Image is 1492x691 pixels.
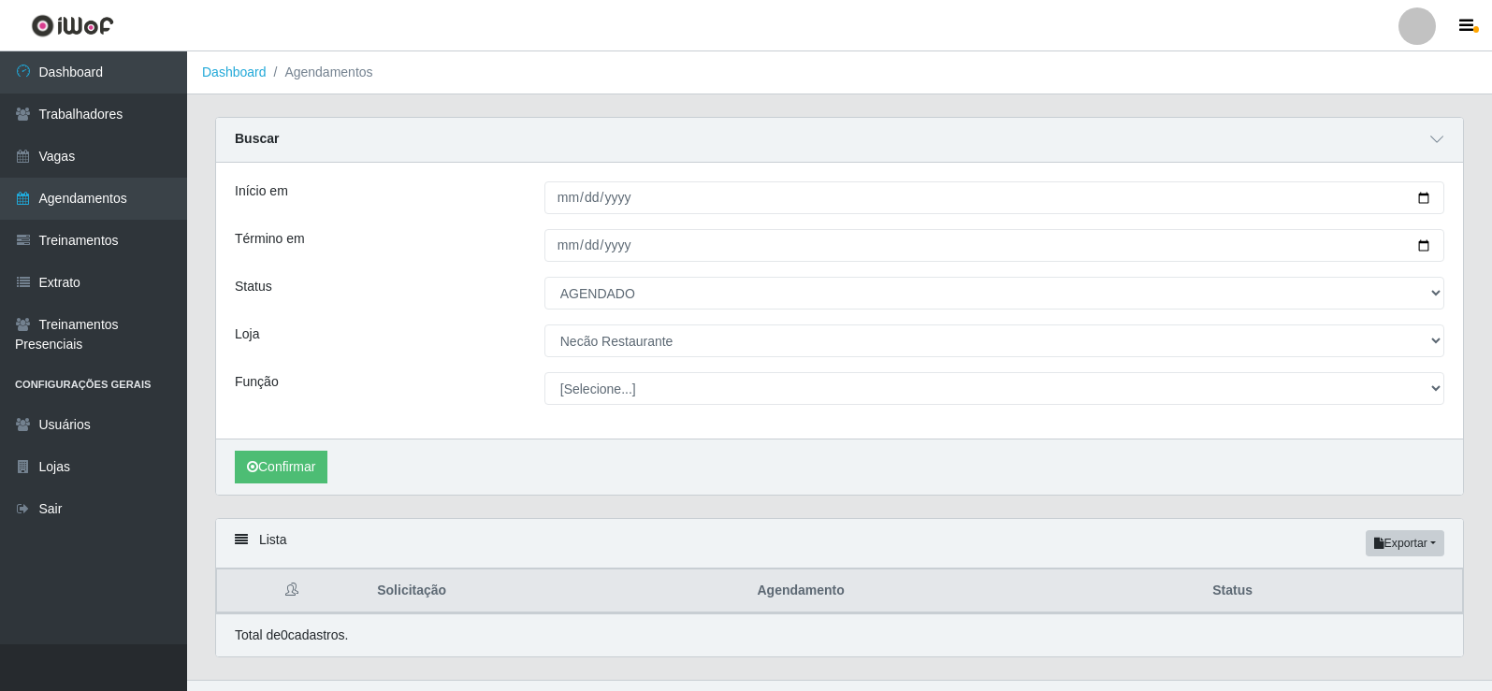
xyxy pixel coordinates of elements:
[746,569,1201,613] th: Agendamento
[1366,530,1444,556] button: Exportar
[216,519,1463,569] div: Lista
[235,451,327,483] button: Confirmar
[187,51,1492,94] nav: breadcrumb
[31,14,114,37] img: CoreUI Logo
[366,569,746,613] th: Solicitação
[235,181,288,201] label: Início em
[235,229,305,249] label: Término em
[235,626,348,645] p: Total de 0 cadastros.
[235,131,279,146] strong: Buscar
[544,181,1444,214] input: 00/00/0000
[235,277,272,296] label: Status
[202,65,267,79] a: Dashboard
[544,229,1444,262] input: 00/00/0000
[235,324,259,344] label: Loja
[235,372,279,392] label: Função
[1201,569,1462,613] th: Status
[267,63,373,82] li: Agendamentos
